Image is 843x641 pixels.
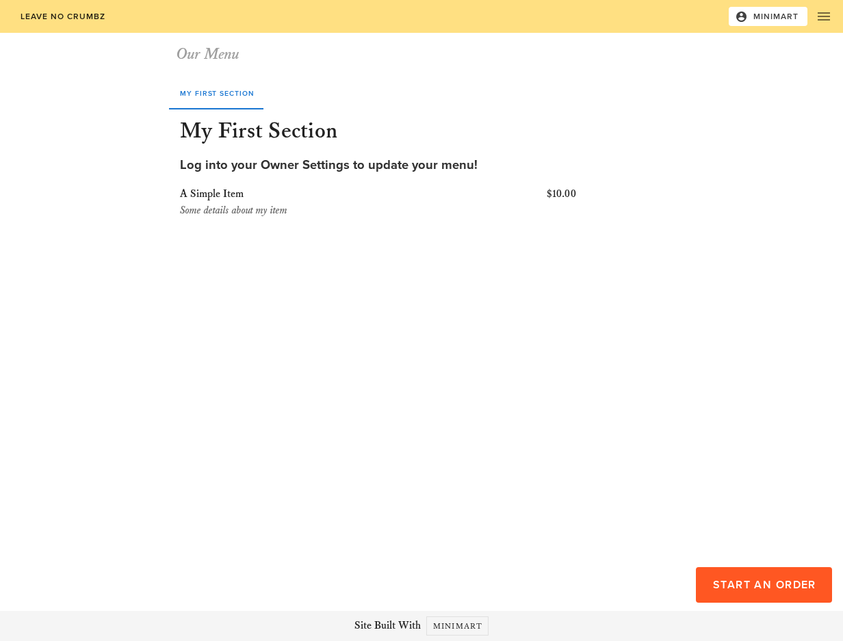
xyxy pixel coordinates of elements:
span: Minimart [432,621,482,631]
span: Leave No Crumbz [19,12,105,21]
div: Some details about my item [180,202,541,219]
button: Minimart [729,7,807,26]
div: My First Section [169,77,265,109]
div: Log into your Owner Settings to update your menu! [180,156,663,175]
span: Site Built With [354,618,421,634]
div: $10.00 [544,183,666,222]
h3: My First Section [177,118,666,148]
span: A Simple Item [180,187,244,200]
h1: Our Menu [177,44,667,66]
span: Minimart [738,10,799,23]
a: Leave No Crumbz [11,7,114,26]
button: Start an Order [696,567,832,603]
a: Minimart [426,616,489,636]
span: Start an Order [712,578,816,592]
